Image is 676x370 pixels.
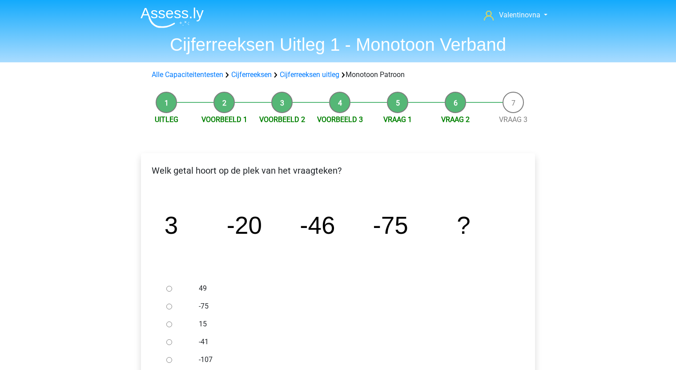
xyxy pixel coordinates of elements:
[155,115,178,124] a: Uitleg
[373,211,408,239] tspan: -75
[152,70,223,79] a: Alle Capaciteitentesten
[231,70,272,79] a: Cijferreeksen
[300,211,335,239] tspan: -46
[280,70,339,79] a: Cijferreeksen uitleg
[383,115,412,124] a: Vraag 1
[199,319,507,329] label: 15
[148,69,528,80] div: Monotoon Patroon
[199,354,507,365] label: -107
[133,34,543,55] h1: Cijferreeksen Uitleg 1 - Monotoon Verband
[201,115,247,124] a: Voorbeeld 1
[441,115,470,124] a: Vraag 2
[457,211,470,239] tspan: ?
[199,283,507,294] label: 49
[480,10,543,20] a: Valentinovna
[227,211,262,239] tspan: -20
[499,115,527,124] a: Vraag 3
[499,11,540,19] span: Valentinovna
[141,7,204,28] img: Assessly
[199,337,507,347] label: -41
[317,115,363,124] a: Voorbeeld 3
[165,211,178,239] tspan: 3
[199,301,507,312] label: -75
[148,164,528,177] p: Welk getal hoort op de plek van het vraagteken?
[259,115,305,124] a: Voorbeeld 2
